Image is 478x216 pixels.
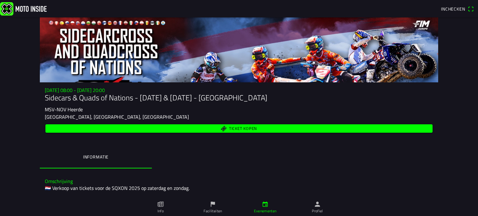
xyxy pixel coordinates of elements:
[254,208,277,214] ion-label: Evenementen
[314,201,321,208] ion-icon: person
[262,201,269,208] ion-icon: calendar
[83,154,109,160] ion-label: Informatie
[157,201,164,208] ion-icon: paper
[45,178,433,184] h3: Omschrijving
[229,127,257,131] span: Ticket kopen
[209,201,216,208] ion-icon: flag
[45,93,433,102] h1: Sidecars & Quads of Nations - [DATE] & [DATE] - [GEOGRAPHIC_DATA]
[312,208,323,214] ion-label: Profiel
[441,6,465,12] span: Inchecken
[157,208,164,214] ion-label: Info
[45,113,189,121] ion-text: [GEOGRAPHIC_DATA], [GEOGRAPHIC_DATA], [GEOGRAPHIC_DATA]
[45,87,433,93] h3: [DATE] 08:00 - [DATE] 20:00
[438,3,477,14] a: Incheckenqr scanner
[45,106,83,113] ion-text: MSV-NOV Heerde
[204,208,222,214] ion-label: Faciliteiten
